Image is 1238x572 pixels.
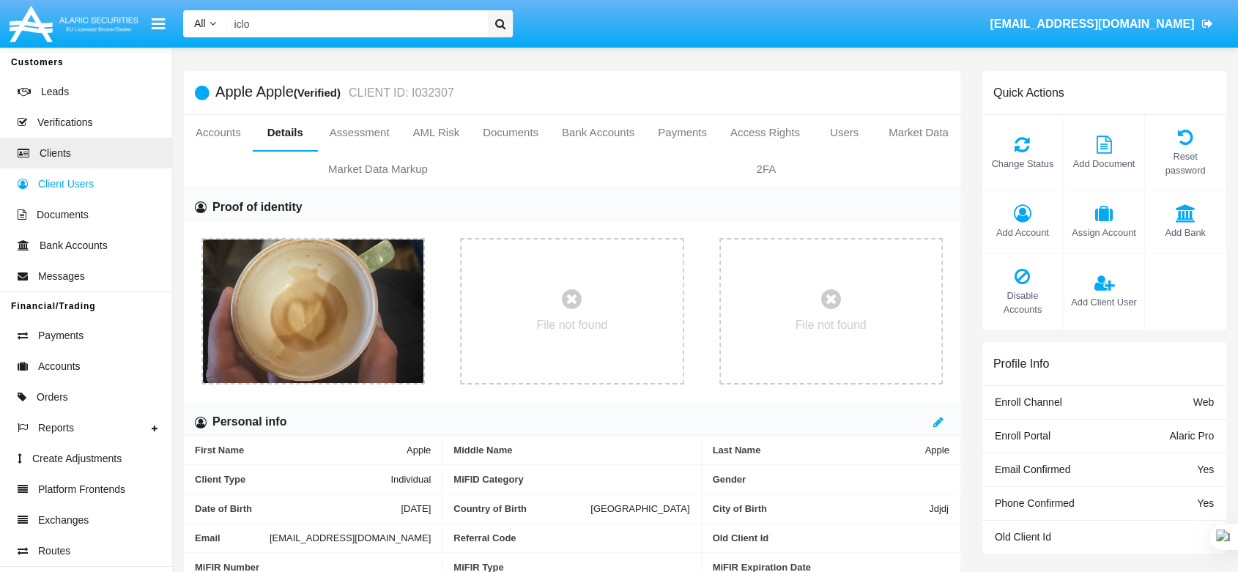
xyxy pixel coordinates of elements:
[646,115,719,150] a: Payments
[993,357,1049,371] h6: Profile Info
[401,503,431,514] span: [DATE]
[253,115,318,150] a: Details
[407,445,431,456] span: Apple
[38,513,89,528] span: Exchanges
[990,18,1194,30] span: [EMAIL_ADDRESS][DOMAIN_NAME]
[983,4,1220,45] a: [EMAIL_ADDRESS][DOMAIN_NAME]
[184,152,572,187] a: Market Data Markup
[453,474,689,485] span: MiFID Category
[294,84,345,101] div: (Verified)
[995,531,1051,543] span: Old Client Id
[995,430,1050,442] span: Enroll Portal
[550,115,646,150] a: Bank Accounts
[1197,497,1214,509] span: Yes
[995,396,1062,408] span: Enroll Channel
[453,503,590,514] span: Country of Birth
[390,474,431,485] span: Individual
[590,503,689,514] span: [GEOGRAPHIC_DATA]
[925,445,949,456] span: Apple
[183,16,227,31] a: All
[929,503,949,514] span: Jdjdj
[212,199,303,215] h6: Proof of identity
[713,503,930,514] span: City of Birth
[318,115,401,150] a: Assessment
[7,2,141,45] img: Logo image
[212,414,286,430] h6: Personal info
[1071,157,1137,171] span: Add Document
[993,86,1064,100] h6: Quick Actions
[32,451,122,467] span: Create Adjustments
[1197,464,1214,475] span: Yes
[995,464,1070,475] span: Email Confirmed
[40,146,71,161] span: Clients
[401,115,471,150] a: AML Risk
[572,152,960,187] a: 2FA
[38,543,70,559] span: Routes
[877,115,960,150] a: Market Data
[995,497,1075,509] span: Phone Confirmed
[195,445,407,456] span: First Name
[471,115,550,150] a: Documents
[38,420,74,436] span: Reports
[195,503,401,514] span: Date of Birth
[38,482,125,497] span: Platform Frontends
[1152,149,1218,177] span: Reset password
[195,532,270,543] span: Email
[990,289,1056,316] span: Disable Accounts
[345,87,454,99] small: CLIENT ID: I032307
[719,115,812,150] a: Access Rights
[38,328,84,343] span: Payments
[41,84,69,100] span: Leads
[1169,430,1214,442] span: Alaric Pro
[227,10,483,37] input: Search
[270,532,431,543] span: [EMAIL_ADDRESS][DOMAIN_NAME]
[1071,295,1137,309] span: Add Client User
[1071,226,1137,239] span: Assign Account
[37,390,68,405] span: Orders
[215,84,454,101] h5: Apple Apple
[990,226,1056,239] span: Add Account
[37,115,92,130] span: Verifications
[713,474,949,485] span: Gender
[38,359,81,374] span: Accounts
[453,532,689,543] span: Referral Code
[184,115,253,150] a: Accounts
[1193,396,1214,408] span: Web
[38,177,94,192] span: Client Users
[812,115,877,150] a: Users
[37,207,89,223] span: Documents
[1152,226,1218,239] span: Add Bank
[38,269,85,284] span: Messages
[195,474,390,485] span: Client Type
[990,157,1056,171] span: Change Status
[713,445,925,456] span: Last Name
[453,445,689,456] span: Middle Name
[713,532,949,543] span: Old Client Id
[40,238,108,253] span: Bank Accounts
[194,18,206,29] span: All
